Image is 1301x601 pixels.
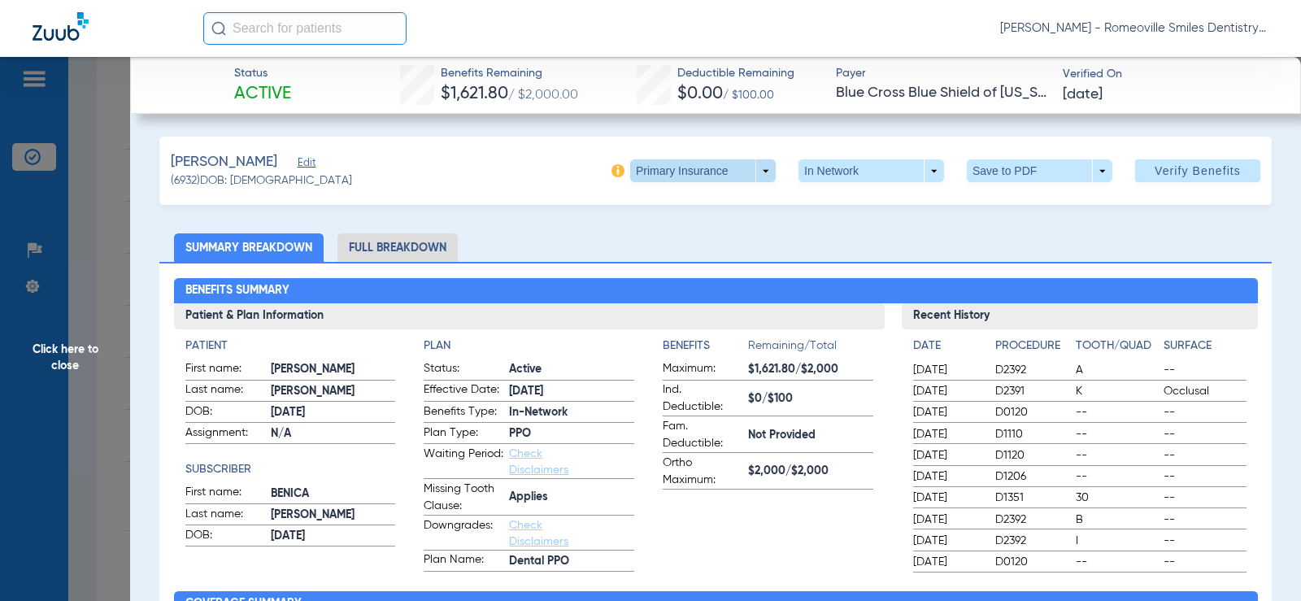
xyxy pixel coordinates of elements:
span: Deductible Remaining [677,65,794,82]
li: Summary Breakdown [174,233,324,262]
span: PPO [509,425,634,442]
span: / $2,000.00 [508,89,578,102]
span: A [1076,362,1158,378]
span: Remaining/Total [748,338,873,360]
span: -- [1164,404,1246,420]
span: Not Provided [748,427,873,444]
span: DOB: [185,403,265,423]
img: Search Icon [211,21,226,36]
span: D1351 [995,490,1069,506]
span: Active [509,361,634,378]
span: -- [1164,426,1246,442]
app-breakdown-title: Tooth/Quad [1076,338,1158,360]
span: Ortho Maximum: [663,455,742,489]
span: Status: [424,360,503,380]
button: Verify Benefits [1135,159,1260,182]
span: Missing Tooth Clause: [424,481,503,515]
h4: Plan [424,338,634,355]
span: BENICA [271,486,396,503]
span: D2392 [995,362,1069,378]
span: Assignment: [185,425,265,444]
h4: Date [913,338,981,355]
span: Maximum: [663,360,742,380]
a: Check Disclaimers [509,448,568,476]
span: D1206 [995,468,1069,485]
h3: Patient & Plan Information [174,303,885,329]
h4: Benefits [663,338,748,355]
span: Last name: [185,506,265,525]
span: [DATE] [271,528,396,545]
img: Zuub Logo [33,12,89,41]
button: Save to PDF [967,159,1112,182]
span: -- [1076,468,1158,485]
span: $2,000/$2,000 [748,463,873,480]
span: Occlusal [1164,383,1246,399]
span: [PERSON_NAME] [271,361,396,378]
span: [DATE] [913,426,981,442]
a: Check Disclaimers [509,520,568,547]
span: Downgrades: [424,517,503,550]
span: [DATE] [913,554,981,570]
span: [PERSON_NAME] [171,152,277,172]
span: Ind. Deductible: [663,381,742,416]
h4: Tooth/Quad [1076,338,1158,355]
span: [DATE] [913,362,981,378]
span: Edit [298,157,312,172]
h3: Recent History [902,303,1257,329]
span: -- [1076,426,1158,442]
span: [DATE] [271,404,396,421]
h4: Subscriber [185,461,396,478]
span: (6932) DOB: [DEMOGRAPHIC_DATA] [171,172,352,189]
span: [DATE] [913,490,981,506]
span: / $100.00 [723,89,774,101]
span: [DATE] [913,383,981,399]
span: D0120 [995,554,1069,570]
span: K [1076,383,1158,399]
span: Verify Benefits [1155,164,1241,177]
span: -- [1164,447,1246,464]
span: [DATE] [913,404,981,420]
h4: Patient [185,338,396,355]
span: Benefits Type: [424,403,503,423]
span: B [1076,512,1158,528]
h4: Surface [1164,338,1246,355]
h2: Benefits Summary [174,278,1258,304]
span: $1,621.80 [441,85,508,102]
button: In Network [798,159,944,182]
span: Active [234,83,291,106]
span: [DATE] [509,383,634,400]
span: [DATE] [913,468,981,485]
span: -- [1076,447,1158,464]
span: D1120 [995,447,1069,464]
span: $1,621.80/$2,000 [748,361,873,378]
button: Primary Insurance [630,159,776,182]
span: Plan Type: [424,425,503,444]
span: Verified On [1063,66,1275,83]
app-breakdown-title: Procedure [995,338,1069,360]
span: Plan Name: [424,551,503,571]
span: $0.00 [677,85,723,102]
span: D1110 [995,426,1069,442]
span: Last name: [185,381,265,401]
span: Status [234,65,291,82]
span: D2392 [995,533,1069,549]
span: [PERSON_NAME] [271,383,396,400]
span: -- [1164,554,1246,570]
li: Full Breakdown [337,233,458,262]
span: [PERSON_NAME] [271,507,396,524]
span: D2392 [995,512,1069,528]
span: In-Network [509,404,634,421]
span: [PERSON_NAME] - Romeoville Smiles Dentistry [1000,20,1268,37]
input: Search for patients [203,12,407,45]
span: I [1076,533,1158,549]
span: First name: [185,484,265,503]
span: Blue Cross Blue Shield of [US_STATE] [836,83,1048,103]
span: -- [1076,554,1158,570]
span: Effective Date: [424,381,503,401]
span: Payer [836,65,1048,82]
span: Benefits Remaining [441,65,578,82]
span: [DATE] [1063,85,1103,105]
